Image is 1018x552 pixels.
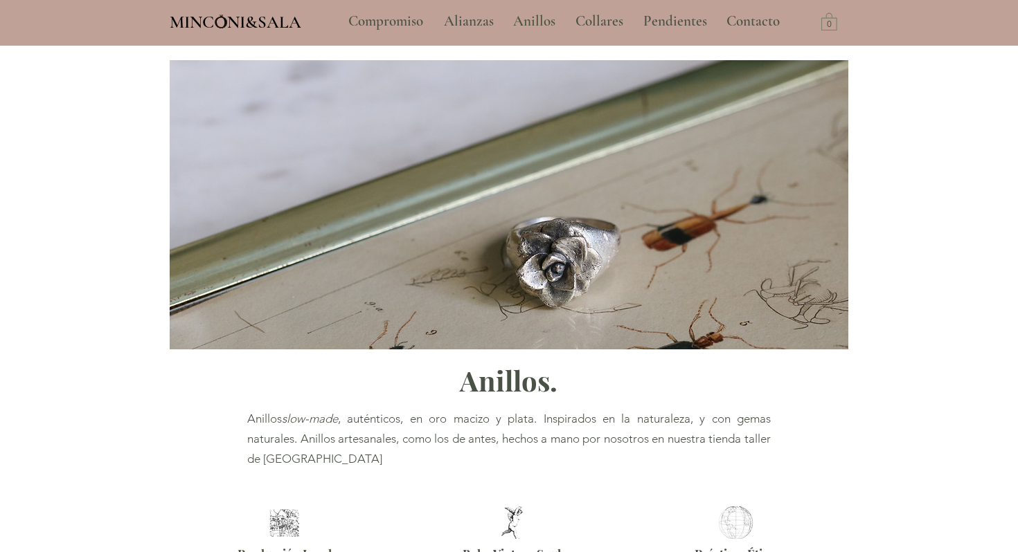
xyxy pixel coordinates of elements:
span: slow-made [282,412,338,425]
img: Anillos artesanales inspirados en la naturaleza [170,60,848,349]
p: Contacto [720,4,787,39]
img: Joyería Ética [715,506,757,539]
a: Alianzas [434,4,503,39]
p: Compromiso [341,4,430,39]
a: Anillos [503,4,565,39]
span: MINCONI&SALA [170,12,301,33]
span: Anillos , auténticos, en oro macizo y plata. Inspirados en la naturaleza, y con gemas naturales. ... [247,412,771,466]
img: Joyeria Barcelona [266,509,303,537]
a: Collares [565,4,633,39]
p: Anillos [506,4,562,39]
p: Collares [569,4,630,39]
a: Contacto [716,4,791,39]
img: Joyas de estilo Boho Vintage [491,506,533,539]
span: Anillos. [460,362,557,398]
nav: Sitio [311,4,818,39]
a: Compromiso [338,4,434,39]
img: Minconi Sala [215,15,227,28]
a: Pendientes [633,4,716,39]
a: MINCONI&SALA [170,9,301,32]
p: Alianzas [437,4,501,39]
text: 0 [827,20,832,30]
p: Pendientes [636,4,714,39]
a: Carrito con 0 ítems [821,12,837,30]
